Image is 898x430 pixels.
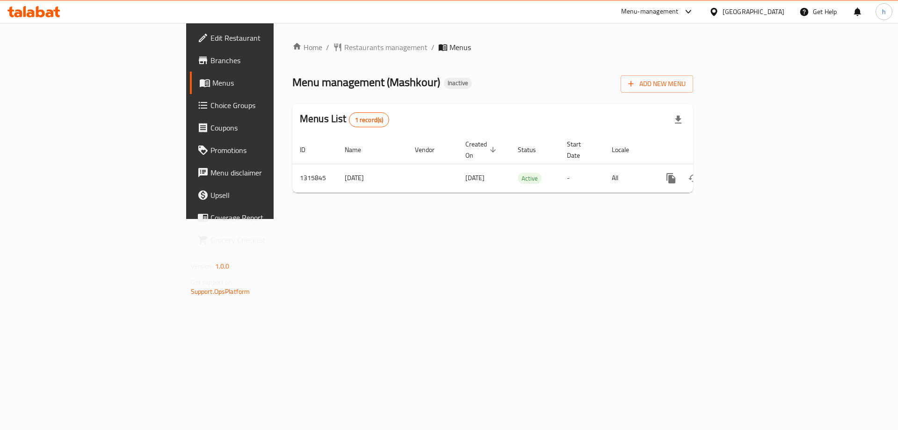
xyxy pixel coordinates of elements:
[190,117,336,139] a: Coupons
[210,55,329,66] span: Branches
[465,138,499,161] span: Created On
[660,167,682,189] button: more
[349,116,389,124] span: 1 record(s)
[210,100,329,111] span: Choice Groups
[210,189,329,201] span: Upsell
[190,206,336,229] a: Coverage Report
[210,145,329,156] span: Promotions
[210,122,329,133] span: Coupons
[190,184,336,206] a: Upsell
[628,78,686,90] span: Add New Menu
[190,72,336,94] a: Menus
[292,42,693,53] nav: breadcrumb
[682,167,705,189] button: Change Status
[449,42,471,53] span: Menus
[215,260,230,272] span: 1.0.0
[667,109,689,131] div: Export file
[431,42,435,53] li: /
[300,112,389,127] h2: Menus List
[210,212,329,223] span: Coverage Report
[652,136,757,164] th: Actions
[212,77,329,88] span: Menus
[559,164,604,192] td: -
[300,144,318,155] span: ID
[333,42,427,53] a: Restaurants management
[723,7,784,17] div: [GEOGRAPHIC_DATA]
[465,172,485,184] span: [DATE]
[210,167,329,178] span: Menu disclaimer
[344,42,427,53] span: Restaurants management
[612,144,641,155] span: Locale
[567,138,593,161] span: Start Date
[444,78,472,89] div: Inactive
[621,6,679,17] div: Menu-management
[444,79,472,87] span: Inactive
[882,7,886,17] span: h
[190,139,336,161] a: Promotions
[349,112,390,127] div: Total records count
[191,285,250,298] a: Support.OpsPlatform
[621,75,693,93] button: Add New Menu
[190,27,336,49] a: Edit Restaurant
[190,49,336,72] a: Branches
[518,144,548,155] span: Status
[518,173,542,184] span: Active
[210,234,329,246] span: Grocery Checklist
[292,72,440,93] span: Menu management ( Mashkour )
[191,260,214,272] span: Version:
[190,94,336,117] a: Choice Groups
[345,144,373,155] span: Name
[604,164,652,192] td: All
[337,164,407,192] td: [DATE]
[210,32,329,44] span: Edit Restaurant
[191,276,234,288] span: Get support on:
[415,144,447,155] span: Vendor
[292,136,757,193] table: enhanced table
[190,229,336,251] a: Grocery Checklist
[190,161,336,184] a: Menu disclaimer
